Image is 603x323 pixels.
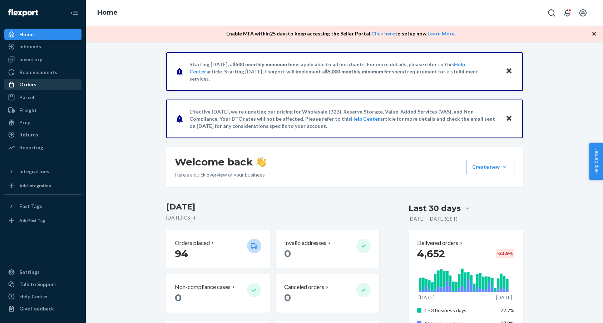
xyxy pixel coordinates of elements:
a: Home [4,29,81,40]
a: Add Fast Tag [4,215,81,226]
span: 0 [175,291,182,304]
div: Integrations [19,168,49,175]
p: Non-compliance cases [175,283,231,291]
p: Effective [DATE], we're updating our pricing for Wholesale (B2B), Reserve Storage, Value-Added Se... [189,108,499,130]
div: Give Feedback [19,305,54,312]
div: Inbounds [19,43,41,50]
button: Fast Tags [4,201,81,212]
p: [DATE] [496,294,512,301]
a: Help Center [351,116,380,122]
div: Add Fast Tag [19,217,45,223]
a: Add Integration [4,180,81,192]
button: Canceled orders 0 [276,274,379,313]
p: [DATE] - [DATE] ( CST ) [409,215,458,222]
button: Close Navigation [67,6,81,20]
div: Fast Tags [19,203,42,210]
div: Orders [19,81,36,88]
a: Learn More [427,30,455,37]
p: Enable MFA within 25 days to keep accessing the Seller Portal. to setup now. . [226,30,456,37]
p: Starting [DATE], a is applicable to all merchants. For more details, please refer to this article... [189,61,499,82]
button: Invalid addresses 0 [276,230,379,269]
p: 1 - 3 business days [424,307,495,314]
p: Canceled orders [284,283,324,291]
button: Create new [466,160,514,174]
a: Returns [4,129,81,140]
a: Home [97,9,118,16]
span: $500 monthly minimum fee [233,61,296,67]
div: Parcel [19,94,34,101]
p: Here’s a quick overview of your business [175,171,266,178]
p: [DATE] ( CST ) [166,214,380,221]
div: Last 30 days [409,203,461,214]
span: 72.7% [500,307,514,313]
a: Freight [4,105,81,116]
a: Talk to Support [4,279,81,290]
p: Invalid addresses [284,239,326,247]
button: Close [504,66,514,77]
img: hand-wave emoji [256,157,266,167]
p: Orders placed [175,239,210,247]
button: Orders placed 94 [166,230,270,269]
div: Talk to Support [19,281,56,288]
a: Prep [4,117,81,128]
span: 0 [284,291,291,304]
span: 0 [284,247,291,260]
a: Click here [371,30,395,37]
img: Flexport logo [8,9,38,16]
div: Returns [19,131,38,138]
div: Settings [19,269,40,276]
button: Close [504,114,514,124]
button: Open notifications [560,6,574,20]
a: Replenishments [4,67,81,78]
a: Inventory [4,54,81,65]
button: Integrations [4,166,81,177]
div: -23.9 % [496,249,514,258]
span: 4,652 [417,247,445,260]
button: Delivered orders [417,239,464,247]
a: Orders [4,79,81,90]
button: Help Center [589,143,603,180]
a: Inbounds [4,41,81,52]
div: Home [19,31,34,38]
div: Help Center [19,293,48,300]
div: Add Integration [19,183,51,189]
button: Open Search Box [544,6,559,20]
span: 94 [175,247,188,260]
a: Reporting [4,142,81,153]
div: Inventory [19,56,42,63]
button: Non-compliance cases 0 [166,274,270,313]
a: Settings [4,266,81,278]
button: Open account menu [576,6,590,20]
a: Parcel [4,92,81,103]
div: Prep [19,119,30,126]
h3: [DATE] [166,201,380,213]
div: Replenishments [19,69,57,76]
p: [DATE] [419,294,435,301]
button: Give Feedback [4,303,81,314]
div: Reporting [19,144,43,151]
div: Freight [19,107,37,114]
span: $5,000 monthly minimum fee [325,68,392,74]
h1: Welcome back [175,155,266,168]
ol: breadcrumbs [92,3,123,23]
a: Help Center [4,291,81,302]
